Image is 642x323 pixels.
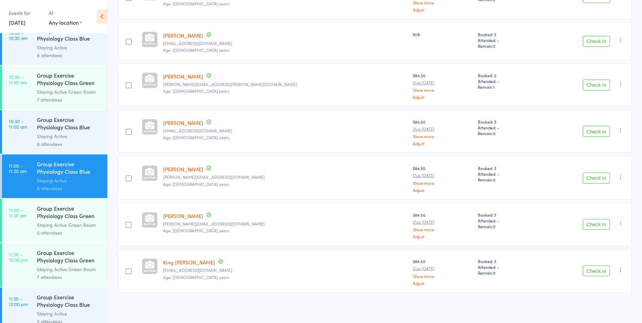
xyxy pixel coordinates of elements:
div: 8 attendees [37,140,102,148]
a: Show more [413,88,472,92]
span: Booked: 3 [478,258,536,264]
time: 10:00 - 10:30 am [9,30,28,41]
small: albert.hungkai@gmail.com [163,175,407,179]
a: King [PERSON_NAME] [163,259,215,266]
a: Show more [413,0,472,5]
span: Attended: - [478,78,536,84]
a: Adjust [413,141,472,146]
span: Attended: - [478,218,536,223]
div: Group Exercise Physiology Class Blue Room [37,160,102,177]
span: Remain: [478,270,536,276]
a: Show more [413,227,472,232]
a: Show more [413,181,472,185]
time: 10:30 - 11:00 am [9,74,27,85]
div: Staying Active [37,177,102,185]
a: [PERSON_NAME] [163,73,203,80]
span: Age: [DEMOGRAPHIC_DATA] years [163,88,229,94]
time: 11:30 - 12:00 pm [9,252,28,262]
span: Attended: - [478,264,536,270]
span: 0 [493,223,495,229]
span: Booked: 3 [478,31,536,37]
div: Group Exercise Physiology Class Blue Room [37,116,102,132]
small: Due [DATE] [413,127,472,131]
div: Group Exercise Physiology Class Green Room [37,204,102,221]
span: Age: [DEMOGRAPHIC_DATA] years [163,274,229,280]
span: Attended: - [478,171,536,177]
a: 10:30 -11:00 amGroup Exercise Physiology Class Green RoomStaying Active Green Room7 attendees [2,66,107,109]
span: 0 [493,130,495,136]
span: Age: [DEMOGRAPHIC_DATA] years [163,47,229,53]
small: sandkht@yahoo.com [163,268,407,273]
button: Check in [583,219,610,230]
span: Remain: [478,84,536,90]
span: Age: [DEMOGRAPHIC_DATA] years [163,181,229,187]
time: 11:30 - 12:00 pm [9,296,28,307]
span: Remain: [478,223,536,229]
span: Booked: 3 [478,212,536,218]
a: Adjust [413,188,472,192]
span: 1 [493,84,494,90]
time: 10:30 - 11:00 am [9,119,27,129]
div: 5 attendees [37,229,102,237]
div: 7 attendees [37,96,102,104]
div: Staying Active [37,44,102,51]
div: Group Exercise Physiology Class Blue Room [37,293,102,310]
div: $84.50 [413,165,472,192]
span: Booked: 3 [478,165,536,171]
span: Age: [DEMOGRAPHIC_DATA] years [163,228,229,233]
a: 11:00 -11:30 amGroup Exercise Physiology Class Green RoomStaying Active Green Room5 attendees [2,199,107,242]
a: Adjust [413,95,472,99]
small: Due [DATE] [413,80,472,85]
span: Booked: 2 [478,72,536,78]
span: 0 [493,43,495,49]
span: Remain: [478,130,536,136]
div: Group Exercise Physiology Class Green Room [37,249,102,265]
a: [PERSON_NAME] [163,119,203,126]
div: $84.50 [413,119,472,146]
small: lorge@bigpond.net.au [163,221,407,226]
a: Adjust [413,234,472,239]
div: 8 attendees [37,185,102,192]
a: 10:30 -11:00 amGroup Exercise Physiology Class Blue RoomStaying Active8 attendees [2,110,107,154]
span: Remain: [478,43,536,49]
span: 0 [493,177,495,182]
span: Attended: - [478,125,536,130]
time: 11:00 - 11:30 am [9,163,27,174]
button: Check in [583,36,610,47]
a: 11:00 -11:30 amGroup Exercise Physiology Class Blue RoomStaying Active8 attendees [2,154,107,198]
div: At [49,7,82,19]
div: $84.50 [413,212,472,239]
small: adieandlew@gmail.com [163,128,407,133]
div: Staying Active Green Room [37,221,102,229]
button: Check in [583,126,610,137]
a: 11:30 -12:00 pmGroup Exercise Physiology Class Green RoomStaying Active Green Room7 attendees [2,243,107,287]
span: Age: [DEMOGRAPHIC_DATA] years [163,134,229,140]
div: Staying Active [37,310,102,318]
a: [PERSON_NAME] [163,212,203,219]
div: Staying Active Green Room [37,265,102,273]
div: Staying Active [37,132,102,140]
div: N/A [413,31,472,37]
small: margaret.j.craig@bigpond.com [163,82,407,87]
span: Age: [DEMOGRAPHIC_DATA] years [163,1,229,6]
div: Group Exercise Physiology Class Green Room [37,71,102,88]
small: Due [DATE] [413,173,472,178]
div: Any location [49,19,82,26]
div: 8 attendees [37,51,102,59]
div: Events for [9,7,42,19]
button: Check in [583,80,610,90]
a: [DATE] [9,19,25,26]
button: Check in [583,265,610,276]
a: Show more [413,134,472,138]
a: Adjust [413,7,472,12]
span: Attended: - [478,37,536,43]
span: 0 [493,270,495,276]
a: [PERSON_NAME] [163,32,203,39]
a: 10:00 -10:30 amGroup Exercise Physiology Class Blue RoomStaying Active8 attendees [2,21,107,65]
small: Due [DATE] [413,220,472,224]
small: Due [DATE] [413,266,472,271]
div: 7 attendees [37,273,102,281]
time: 11:00 - 11:30 am [9,207,27,218]
span: Booked: 3 [478,119,536,125]
div: Staying Active Green Room [37,88,102,96]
